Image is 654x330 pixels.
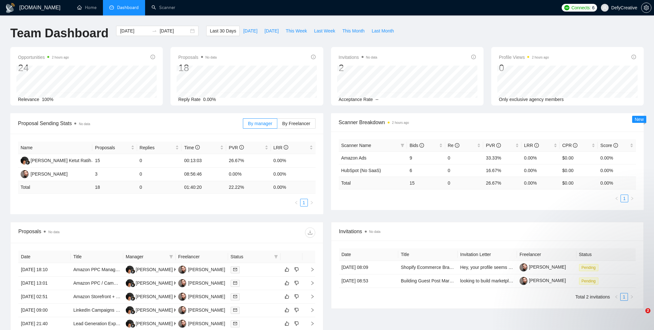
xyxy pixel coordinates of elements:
[560,164,598,177] td: $0.00
[392,121,409,124] time: 2 hours ago
[621,195,628,202] li: 1
[483,151,521,164] td: 33.33%
[308,199,316,206] button: right
[188,307,225,314] div: [PERSON_NAME]
[314,27,335,34] span: Last Week
[137,168,182,181] td: 0
[71,304,123,317] td: LinkedIn Campaigns (Ads, Lead Generation, Outreach)
[285,294,289,299] span: like
[628,195,636,202] li: Next Page
[151,55,155,59] span: info-circle
[401,265,489,270] a: Shopify Ecommerce Brand Website Change
[73,307,183,313] a: LinkedIn Campaigns (Ads, Lead Generation, Outreach)
[284,145,288,150] span: info-circle
[176,251,228,263] th: Freelancer
[188,293,225,300] div: [PERSON_NAME]
[560,151,598,164] td: $0.00
[339,97,373,102] span: Acceptance Rate
[292,199,300,206] li: Previous Page
[131,269,135,274] img: gigradar-bm.png
[283,279,291,287] button: like
[341,168,381,173] a: HubSpot (No SaaS)
[598,151,636,164] td: 0.00%
[25,160,30,165] img: gigradar-bm.png
[233,295,237,298] span: mail
[229,145,244,150] span: PVR
[243,27,257,34] span: [DATE]
[226,181,271,194] td: 22.22 %
[339,261,399,274] td: [DATE] 08:09
[178,97,200,102] span: Reply Rate
[579,264,598,271] span: Pending
[305,294,315,299] span: right
[603,5,607,10] span: user
[271,154,316,168] td: 0.00%
[615,197,619,200] span: left
[152,5,175,10] a: searchScanner
[621,195,628,202] a: 1
[293,320,300,327] button: dislike
[126,321,196,326] a: GA[PERSON_NAME] Ketut Ratih
[613,143,618,148] span: info-circle
[233,308,237,312] span: mail
[576,248,636,261] th: Status
[137,142,182,154] th: Replies
[294,267,299,272] span: dislike
[285,267,289,272] span: like
[126,266,134,274] img: GA
[178,53,216,61] span: Proposals
[499,53,549,61] span: Profile Views
[293,266,300,273] button: dislike
[294,280,299,286] span: dislike
[210,27,236,34] span: Last 30 Days
[5,3,15,13] img: logo
[496,143,501,148] span: info-circle
[632,308,648,324] iframe: Intercom live chat
[499,62,549,74] div: 0
[460,278,637,283] span: looking to build marketplace to sell guest post backlinks for seo buyers (possible lovable)
[564,5,569,10] img: upwork-logo.png
[310,201,314,205] span: right
[10,26,108,41] h1: Team Dashboard
[123,251,176,263] th: Manager
[71,251,123,263] th: Title
[445,151,484,164] td: 0
[181,154,226,168] td: 00:13:03
[524,143,539,148] span: LRR
[120,27,149,34] input: Start date
[455,143,459,148] span: info-circle
[283,293,291,300] button: like
[42,97,53,102] span: 100%
[483,164,521,177] td: 16.67%
[305,308,315,312] span: right
[401,143,404,147] span: filter
[407,151,445,164] td: 9
[178,267,225,272] a: EG[PERSON_NAME]
[517,248,576,261] th: Freelancer
[126,307,196,312] a: GA[PERSON_NAME] Ketut Ratih
[631,55,636,59] span: info-circle
[181,181,226,194] td: 01:40:20
[368,26,397,36] button: Last Month
[283,266,291,273] button: like
[136,280,196,287] div: [PERSON_NAME] Ketut Ratih
[283,320,291,327] button: like
[131,283,135,287] img: gigradar-bm.png
[294,201,298,205] span: left
[458,248,517,261] th: Invitation Letter
[520,264,566,270] a: [PERSON_NAME]
[308,199,316,206] li: Next Page
[292,199,300,206] button: left
[410,143,424,148] span: Bids
[233,322,237,325] span: mail
[126,294,196,299] a: GA[PERSON_NAME] Ketut Ratih
[21,158,91,163] a: GA[PERSON_NAME] Ketut Ratih
[305,230,315,235] span: download
[521,151,560,164] td: 0.00%
[178,320,186,328] img: EG
[140,144,174,151] span: Replies
[520,277,528,285] img: c1DjEr8u92_o_UTXMbqMcBt1DfdR8O1x_zZGK0jDuT8edB8G-luNgHMmU1orjI9zJD
[339,274,399,288] td: [DATE] 08:53
[401,278,512,283] a: Building Guest Post Marketplace eCommerce (Lovable)
[645,308,650,313] span: 2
